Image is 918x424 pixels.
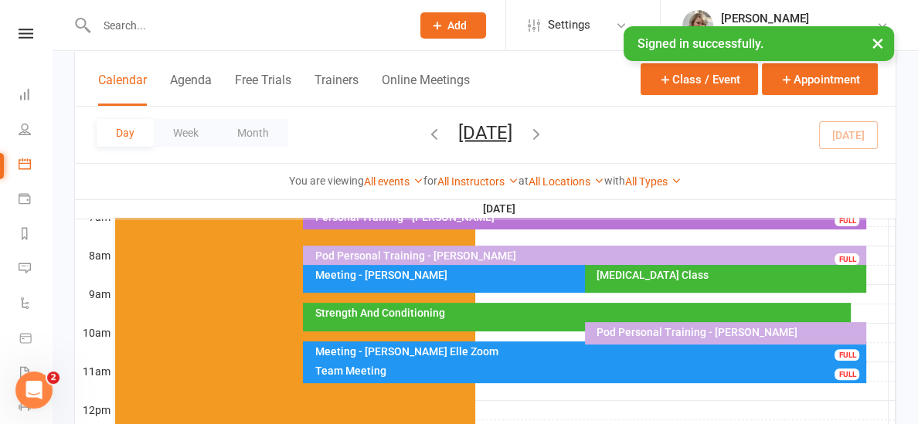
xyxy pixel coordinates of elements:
[762,63,878,95] button: Appointment
[835,215,859,226] div: FULL
[364,175,423,188] a: All events
[289,175,364,187] strong: You are viewing
[218,119,288,147] button: Month
[314,73,359,106] button: Trainers
[154,119,218,147] button: Week
[75,400,114,419] th: 12pm
[625,175,682,188] a: All Types
[19,183,53,218] a: Payments
[518,175,529,187] strong: at
[641,63,758,95] button: Class / Event
[19,114,53,148] a: People
[97,119,154,147] button: Day
[529,175,604,188] a: All Locations
[721,25,876,39] div: Beyond Transformation Burleigh
[596,270,864,280] div: [MEDICAL_DATA] Class
[92,15,400,36] input: Search...
[447,19,467,32] span: Add
[596,327,864,338] div: Pod Personal Training - [PERSON_NAME]
[314,250,863,261] div: Pod Personal Training - [PERSON_NAME]
[75,323,114,342] th: 10am
[19,148,53,183] a: Calendar
[314,270,848,280] div: Meeting - [PERSON_NAME]
[170,73,212,106] button: Agenda
[458,121,512,143] button: [DATE]
[864,26,892,59] button: ×
[235,73,291,106] button: Free Trials
[19,79,53,114] a: Dashboard
[98,73,147,106] button: Calendar
[15,371,53,409] iframe: Intercom live chat
[835,368,859,380] div: FULL
[314,346,863,357] div: Meeting - [PERSON_NAME] Elle Zoom
[420,12,486,39] button: Add
[548,8,590,42] span: Settings
[314,365,863,376] div: Team Meeting
[637,36,763,51] span: Signed in successfully.
[114,199,889,219] th: [DATE]
[682,10,713,41] img: thumb_image1597172689.png
[382,73,470,106] button: Online Meetings
[721,12,876,25] div: [PERSON_NAME]
[19,322,53,357] a: Product Sales
[835,253,859,265] div: FULL
[75,284,114,304] th: 9am
[835,349,859,361] div: FULL
[604,175,625,187] strong: with
[19,218,53,253] a: Reports
[47,371,59,384] span: 2
[423,175,437,187] strong: for
[437,175,518,188] a: All Instructors
[314,307,848,318] div: Strength And Conditioning
[75,246,114,265] th: 8am
[75,361,114,381] th: 11am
